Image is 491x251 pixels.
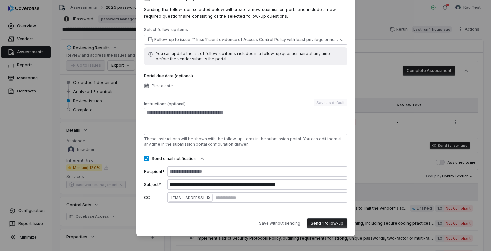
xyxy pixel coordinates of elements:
span: [EMAIL_ADDRESS] [169,194,213,202]
p: You can update the list of follow-up items included in a follow-up questionnaire at any time befo... [156,51,343,62]
p: Select follow-up items [144,27,347,35]
button: Save without sending [255,218,304,228]
button: Send 1 follow-up [307,218,347,228]
span: Instructions (optional) [144,101,186,106]
button: Pick a date [142,79,175,93]
p: These instructions will be shown with the follow-up items in the submission portal. You can edit ... [144,136,347,147]
label: Portal due date (optional) [144,73,193,78]
label: Recipient* [144,169,165,174]
p: Sending the follow-ups selected below will create a new submission portal and include a new requi... [144,7,347,19]
label: Subject* [144,182,165,187]
label: CC [144,195,165,200]
span: Pick a date [152,83,173,89]
label: Send email notification [152,156,196,161]
span: Follow-up to issue #1 Insufficient evidence of Access Control Policy with least privilege principles [154,37,338,42]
